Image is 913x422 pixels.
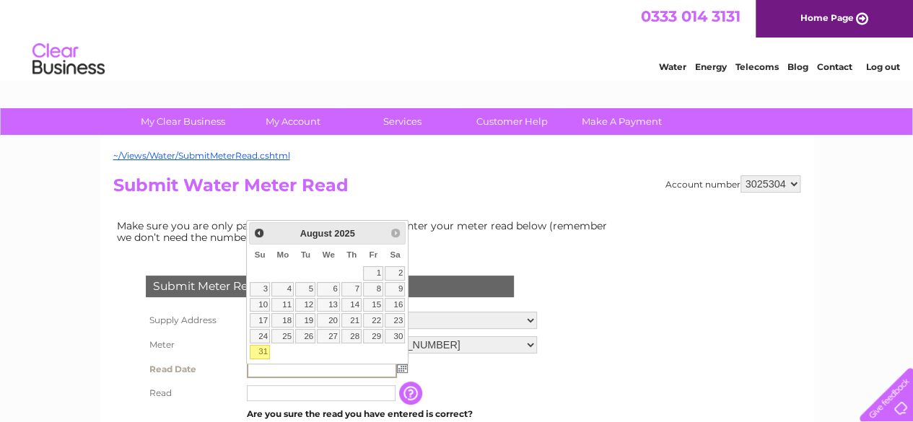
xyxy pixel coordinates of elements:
a: 24 [250,329,270,343]
a: 20 [317,313,340,328]
img: ... [397,361,408,373]
a: 28 [341,329,362,343]
a: Blog [787,61,808,72]
a: 5 [295,282,315,296]
a: 9 [385,282,405,296]
td: Make sure you are only paying for what you use. Simply enter your meter read below (remember we d... [113,216,619,247]
div: Clear Business is a trading name of Verastar Limited (registered in [GEOGRAPHIC_DATA] No. 3667643... [116,8,798,70]
a: 3 [250,282,270,296]
a: 4 [271,282,294,296]
th: Meter [142,333,243,357]
a: 12 [295,298,315,312]
a: Services [343,108,462,135]
a: 27 [317,329,340,343]
span: Monday [276,250,289,259]
span: Thursday [346,250,357,259]
a: Energy [695,61,727,72]
a: 23 [385,313,405,328]
a: 31 [250,345,270,359]
a: 8 [363,282,383,296]
a: 2 [385,266,405,281]
a: 14 [341,298,362,312]
h2: Submit Water Meter Read [113,175,800,203]
a: 19 [295,313,315,328]
div: Account number [665,175,800,193]
a: Prev [251,224,268,241]
a: 11 [271,298,294,312]
a: 30 [385,329,405,343]
a: My Account [233,108,352,135]
th: Read [142,382,243,405]
a: ~/Views/Water/SubmitMeterRead.cshtml [113,150,290,161]
a: 26 [295,329,315,343]
th: Read Date [142,357,243,382]
span: Wednesday [323,250,335,259]
img: logo.png [32,38,105,82]
a: Log out [865,61,899,72]
th: Supply Address [142,308,243,333]
a: 17 [250,313,270,328]
a: Telecoms [735,61,779,72]
a: 18 [271,313,294,328]
span: August [300,228,332,239]
a: 25 [271,329,294,343]
a: My Clear Business [123,108,243,135]
span: Prev [253,227,265,239]
input: Information [399,382,425,405]
span: 2025 [334,228,354,239]
a: 22 [363,313,383,328]
a: 1 [363,266,383,281]
span: Sunday [255,250,266,259]
a: Water [659,61,686,72]
span: Saturday [390,250,400,259]
a: 15 [363,298,383,312]
a: Customer Help [453,108,572,135]
div: Submit Meter Read [146,276,514,297]
a: 21 [341,313,362,328]
span: Tuesday [301,250,310,259]
a: 16 [385,298,405,312]
a: 0333 014 3131 [641,7,741,25]
a: 10 [250,298,270,312]
a: Make A Payment [562,108,681,135]
a: Contact [817,61,852,72]
a: 6 [317,282,340,296]
a: 7 [341,282,362,296]
a: 29 [363,329,383,343]
span: Friday [369,250,377,259]
a: 13 [317,298,340,312]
